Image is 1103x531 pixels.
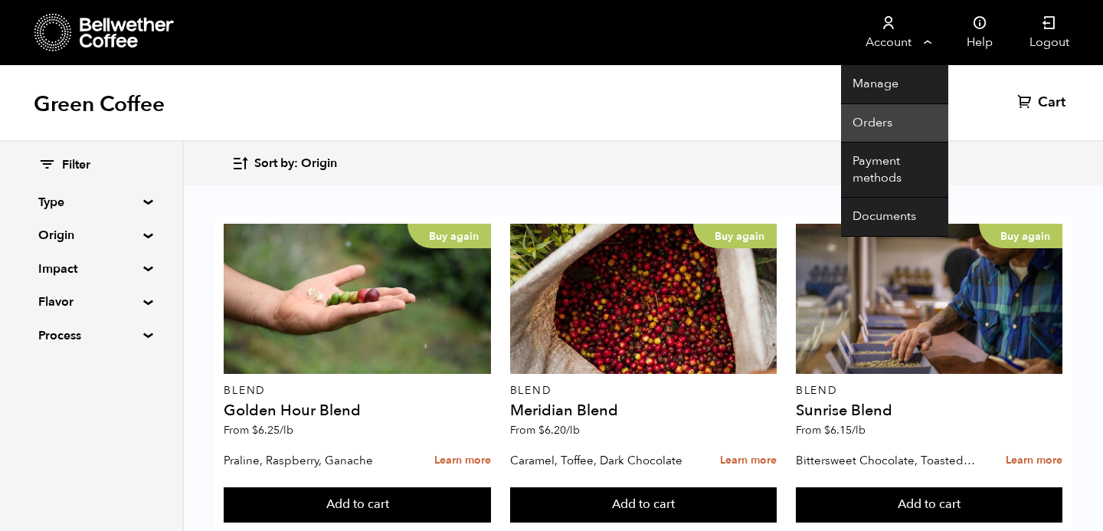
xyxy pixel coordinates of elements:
summary: Flavor [38,293,144,311]
p: Caramel, Toffee, Dark Chocolate [510,449,692,472]
span: /lb [566,423,580,438]
summary: Origin [38,226,144,244]
summary: Impact [38,260,144,278]
bdi: 6.25 [252,423,293,438]
span: From [796,423,866,438]
a: Learn more [1006,444,1062,477]
a: Buy again [510,224,777,374]
p: Bittersweet Chocolate, Toasted Marshmallow, Candied Orange, Praline [796,449,977,472]
span: Cart [1038,93,1065,112]
a: Payment methods [841,143,948,198]
p: Blend [510,385,777,396]
span: Filter [62,157,90,174]
summary: Type [38,193,144,211]
a: Buy again [796,224,1062,374]
h4: Sunrise Blend [796,403,1062,418]
button: Add to cart [796,487,1062,523]
span: /lb [280,423,293,438]
a: Documents [841,198,948,237]
p: Praline, Raspberry, Ganache [224,449,405,472]
h4: Golden Hour Blend [224,403,490,418]
button: Add to cart [510,487,777,523]
span: /lb [852,423,866,438]
p: Blend [796,385,1062,396]
span: Sort by: Origin [254,156,337,172]
p: Buy again [693,224,777,248]
a: Cart [1017,93,1069,112]
span: From [224,423,293,438]
span: From [510,423,580,438]
a: Orders [841,104,948,143]
h1: Green Coffee [34,90,165,118]
bdi: 6.15 [824,423,866,438]
p: Buy again [979,224,1062,248]
p: Buy again [407,224,491,248]
summary: Process [38,326,144,345]
a: Manage [841,65,948,104]
button: Add to cart [224,487,490,523]
span: $ [824,423,830,438]
button: Sort by: Origin [231,146,337,182]
span: $ [538,423,545,438]
a: Learn more [720,444,777,477]
p: Blend [224,385,490,396]
bdi: 6.20 [538,423,580,438]
h4: Meridian Blend [510,403,777,418]
a: Buy again [224,224,490,374]
a: Learn more [434,444,491,477]
span: $ [252,423,258,438]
